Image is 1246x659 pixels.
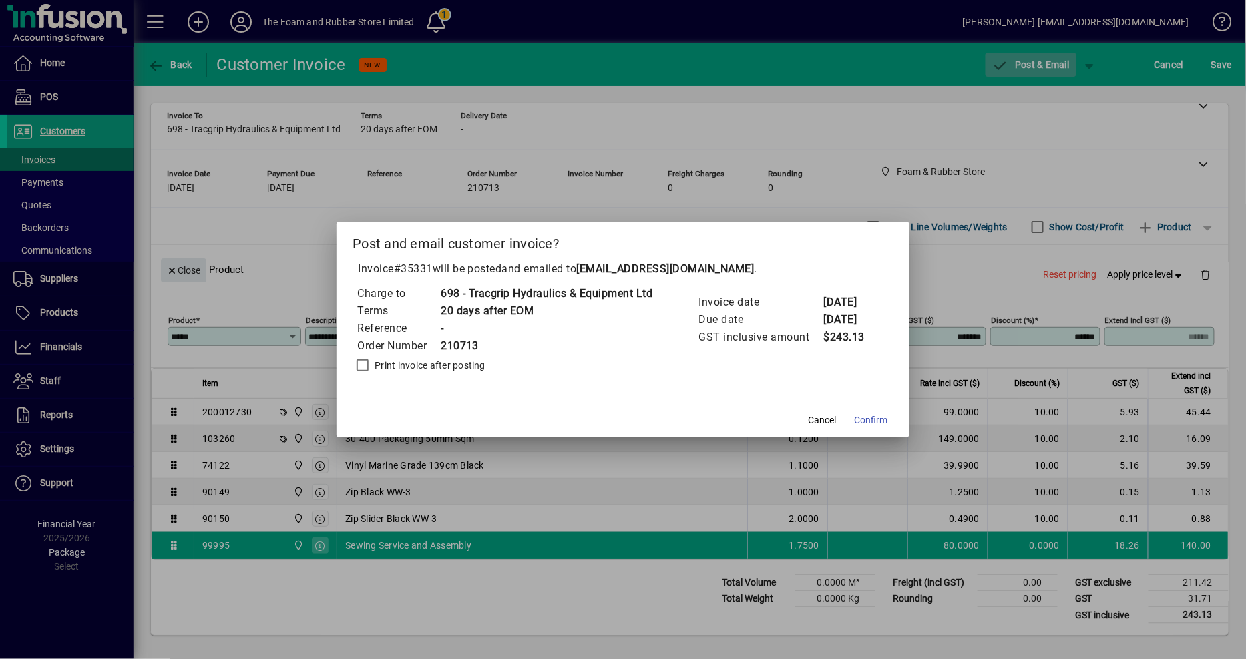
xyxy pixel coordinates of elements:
span: Confirm [855,413,888,427]
td: 698 - Tracgrip Hydraulics & Equipment Ltd [440,285,653,302]
td: GST inclusive amount [698,328,823,346]
td: Charge to [357,285,440,302]
td: 20 days after EOM [440,302,653,320]
td: Terms [357,302,440,320]
td: 210713 [440,337,653,355]
td: Invoice date [698,294,823,311]
td: $243.13 [823,328,877,346]
button: Confirm [849,408,893,432]
h2: Post and email customer invoice? [337,222,909,260]
b: [EMAIL_ADDRESS][DOMAIN_NAME] [577,262,755,275]
td: - [440,320,653,337]
td: Due date [698,311,823,328]
td: Reference [357,320,440,337]
td: [DATE] [823,311,877,328]
span: and emailed to [502,262,755,275]
label: Print invoice after posting [372,359,485,372]
span: #35331 [394,262,433,275]
button: Cancel [801,408,844,432]
td: Order Number [357,337,440,355]
span: Cancel [809,413,837,427]
p: Invoice will be posted . [353,261,893,277]
td: [DATE] [823,294,877,311]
